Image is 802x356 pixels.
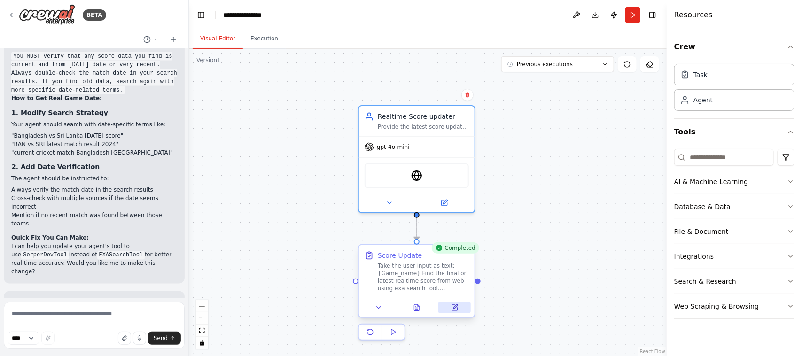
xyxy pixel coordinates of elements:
code: SerperDevTool [21,251,69,260]
button: zoom in [196,300,208,312]
h4: Resources [674,9,713,21]
button: View output [397,302,437,313]
button: toggle interactivity [196,337,208,349]
a: React Flow attribution [640,349,665,354]
g: Edge from 1c7c8ac4-c6f1-4b45-847f-6b606fde2436 to a3a18d61-b3bd-4c85-a46f-0c1a5284c296 [412,217,421,240]
div: Realtime Score updater [378,112,469,121]
li: "BAN vs SRI latest match result 2024" [11,140,177,148]
span: Previous executions [517,61,573,68]
button: Web Scraping & Browsing [674,294,794,318]
button: Search & Research [674,269,794,294]
div: Web Scraping & Browsing [674,302,759,311]
div: Task [693,70,708,79]
button: Visual Editor [193,29,243,49]
p: Your agent should search with date-specific terms like: [11,120,177,129]
button: File & Document [674,219,794,244]
button: Hide left sidebar [195,8,208,22]
div: Score Update [378,251,422,260]
button: Integrations [674,244,794,269]
strong: Quick Fix You Can Make: [11,235,89,241]
div: CompletedScore UpdateTake the user input as text: {Game_name} Find the final or latest realtime s... [358,246,475,344]
button: zoom out [196,312,208,325]
li: Always verify the match date in the search results [11,186,177,194]
div: Crew [674,60,794,118]
p: I can help you update your agent's tool to use instead of for better real-time accuracy. Would yo... [11,242,177,276]
code: You MUST verify that any score data you find is current and from [DATE] date or very recent. Alwa... [11,52,177,94]
button: Switch to previous chat [140,34,162,45]
div: BETA [83,9,106,21]
div: File & Document [674,227,729,236]
strong: 1. Modify Search Strategy [11,109,108,116]
button: Open in side panel [438,302,471,313]
button: Send [148,332,181,345]
strong: 2. Add Date Verification [11,163,100,171]
button: Crew [674,34,794,60]
div: AI & Machine Learning [674,177,748,186]
p: The agent should be instructed to: [11,175,177,183]
li: "Bangladesh vs Sri Lanka [DATE] score" [11,132,177,140]
div: Search & Research [674,277,736,286]
li: Mention if no recent match was found between those teams [11,211,177,228]
div: Provide the latest score update of the games and funny commect on the game key point for the defe... [378,123,469,131]
img: EXASearchTool [411,170,422,181]
strong: How to Get Real Game Date: [11,95,102,101]
div: Database & Data [674,202,731,211]
button: Start a new chat [166,34,181,45]
button: Upload files [118,332,131,345]
span: Send [154,334,168,342]
img: Logo [19,4,75,25]
button: Improve this prompt [41,332,55,345]
div: Take the user input as text: {Game_name} Find the final or latest realtime score from web using e... [378,262,469,292]
button: fit view [196,325,208,337]
div: React Flow controls [196,300,208,349]
button: Click to speak your automation idea [133,332,146,345]
button: Previous executions [501,56,614,72]
li: Cross-check with multiple sources if the date seems incorrect [11,194,177,211]
span: gpt-4o-mini [377,143,410,151]
button: Tools [674,119,794,145]
button: Database & Data [674,194,794,219]
code: EXASearchTool [97,251,145,260]
button: Delete node [461,89,474,101]
div: Realtime Score updaterProvide the latest score update of the games and funny commect on the game ... [358,105,475,213]
div: Agent [693,95,713,105]
button: Execution [243,29,286,49]
nav: breadcrumb [223,10,270,20]
div: Completed [432,242,479,254]
button: Open in side panel [418,197,471,209]
div: Tools [674,145,794,326]
button: AI & Machine Learning [674,170,794,194]
div: Version 1 [196,56,221,64]
button: Hide right sidebar [646,8,659,22]
li: "current cricket match Bangladesh [GEOGRAPHIC_DATA]" [11,148,177,157]
div: Integrations [674,252,714,261]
